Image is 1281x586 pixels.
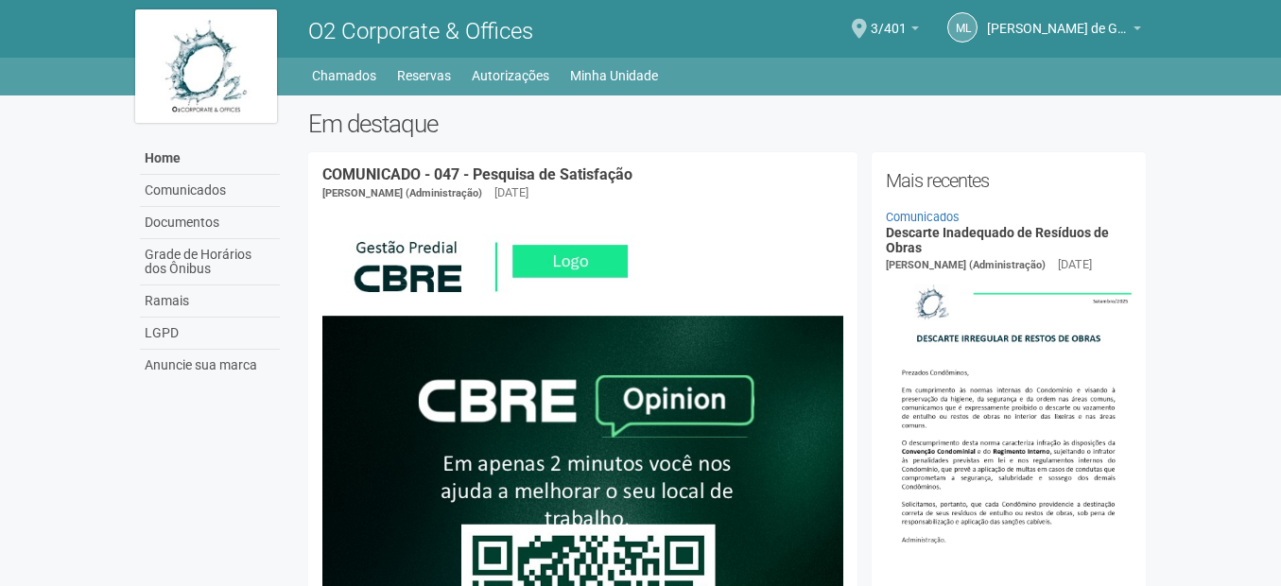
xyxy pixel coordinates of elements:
[308,18,533,44] span: O2 Corporate & Offices
[322,165,632,183] a: COMUNICADO - 047 - Pesquisa de Satisfação
[140,318,280,350] a: LGPD
[140,175,280,207] a: Comunicados
[308,110,1147,138] h2: Em destaque
[312,62,376,89] a: Chamados
[472,62,549,89] a: Autorizações
[886,166,1133,195] h2: Mais recentes
[322,187,482,199] span: [PERSON_NAME] (Administração)
[140,350,280,381] a: Anuncie sua marca
[397,62,451,89] a: Reservas
[987,3,1129,36] span: Michele Lima de Gondra
[135,9,277,123] img: logo.jpg
[140,207,280,239] a: Documentos
[886,210,960,224] a: Comunicados
[140,143,280,175] a: Home
[871,3,907,36] span: 3/401
[140,239,280,285] a: Grade de Horários dos Ônibus
[886,225,1109,254] a: Descarte Inadequado de Resíduos de Obras
[494,184,528,201] div: [DATE]
[947,12,978,43] a: ML
[1058,256,1092,273] div: [DATE]
[886,259,1046,271] span: [PERSON_NAME] (Administração)
[871,24,919,39] a: 3/401
[570,62,658,89] a: Minha Unidade
[987,24,1141,39] a: [PERSON_NAME] de Gondra
[140,285,280,318] a: Ramais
